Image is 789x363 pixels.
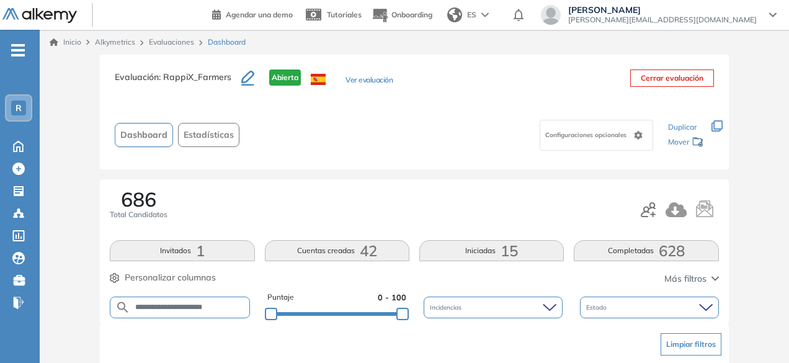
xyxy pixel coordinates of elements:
span: 0 - 100 [378,292,406,303]
span: Más filtros [664,272,707,285]
span: : RappiX_Farmers [159,71,231,83]
img: SEARCH_ALT [115,300,130,315]
span: 686 [121,189,156,209]
span: Abierta [269,69,301,86]
img: ESP [311,74,326,85]
button: Personalizar columnas [110,271,216,284]
button: Más filtros [664,272,719,285]
div: Estado [580,297,719,318]
button: Limpiar filtros [661,333,721,356]
a: Inicio [50,37,81,48]
h3: Evaluación [115,69,241,96]
button: Estadísticas [178,123,239,147]
span: R [16,103,22,113]
span: [PERSON_NAME][EMAIL_ADDRESS][DOMAIN_NAME] [568,15,757,25]
span: Onboarding [391,10,432,19]
i: - [11,49,25,52]
button: Onboarding [372,2,432,29]
span: Dashboard [120,128,167,141]
img: arrow [481,12,489,17]
span: Tutoriales [327,10,362,19]
div: Mover [668,132,704,155]
span: ES [467,9,476,20]
span: Estado [586,303,609,312]
span: Agendar una demo [226,10,293,19]
button: Iniciadas15 [419,240,564,261]
img: Logo [2,8,77,24]
button: Invitados1 [110,240,254,261]
button: Cerrar evaluación [630,69,714,87]
span: [PERSON_NAME] [568,5,757,15]
span: Estadísticas [184,128,234,141]
div: Incidencias [424,297,563,318]
span: Personalizar columnas [125,271,216,284]
span: Alkymetrics [95,37,135,47]
div: Configuraciones opcionales [540,120,653,151]
button: Ver evaluación [345,74,393,87]
span: Total Candidatos [110,209,167,220]
span: Incidencias [430,303,464,312]
span: Puntaje [267,292,294,303]
a: Agendar una demo [212,6,293,21]
span: Configuraciones opcionales [545,130,629,140]
span: Duplicar [668,122,697,132]
a: Evaluaciones [149,37,194,47]
img: world [447,7,462,22]
button: Cuentas creadas42 [265,240,409,261]
button: Dashboard [115,123,173,147]
span: Dashboard [208,37,246,48]
button: Completadas628 [574,240,718,261]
